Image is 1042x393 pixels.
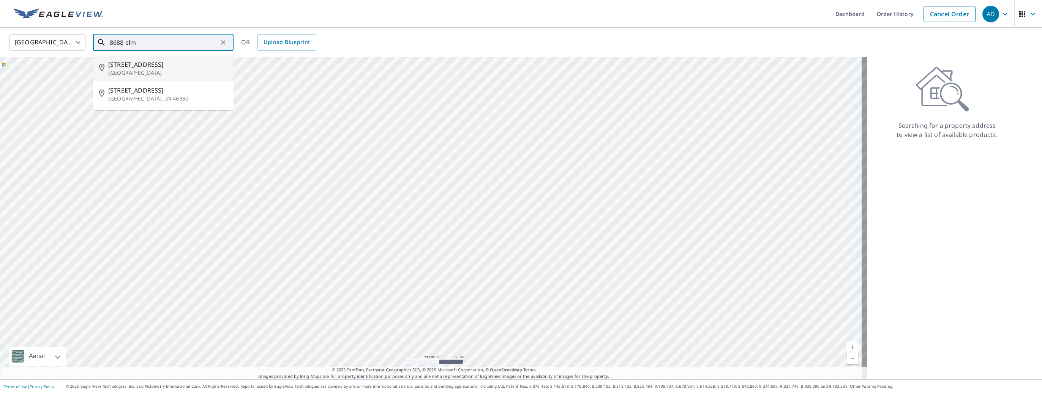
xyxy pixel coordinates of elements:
[66,384,1038,389] p: © 2025 Eagle View Technologies, Inc. and Pictometry International Corp. All Rights Reserved. Repo...
[9,32,85,53] div: [GEOGRAPHIC_DATA]
[257,34,316,51] a: Upload Blueprint
[332,367,536,373] span: © 2025 TomTom, Earthstar Geographics SIO, © 2025 Microsoft Corporation, ©
[218,37,229,48] button: Clear
[896,121,998,139] p: Searching for a property address to view a list of available products.
[9,347,66,366] div: Aerial
[4,384,54,389] p: |
[490,367,522,373] a: OpenStreetMap
[14,8,103,20] img: EV Logo
[30,384,54,389] a: Privacy Policy
[924,6,976,22] a: Cancel Order
[4,384,27,389] a: Terms of Use
[523,367,536,373] a: Terms
[110,32,218,53] input: Search by address or latitude-longitude
[108,60,227,69] span: [STREET_ADDRESS]
[264,38,310,47] span: Upload Blueprint
[108,69,227,77] p: [GEOGRAPHIC_DATA]
[847,353,858,364] a: Current Level 5, Zoom Out
[241,34,316,51] div: OR
[982,6,999,22] div: AD
[27,347,47,366] div: Aerial
[847,341,858,353] a: Current Level 5, Zoom In
[108,86,227,95] span: [STREET_ADDRESS]
[108,95,227,102] p: [GEOGRAPHIC_DATA], IN 46960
